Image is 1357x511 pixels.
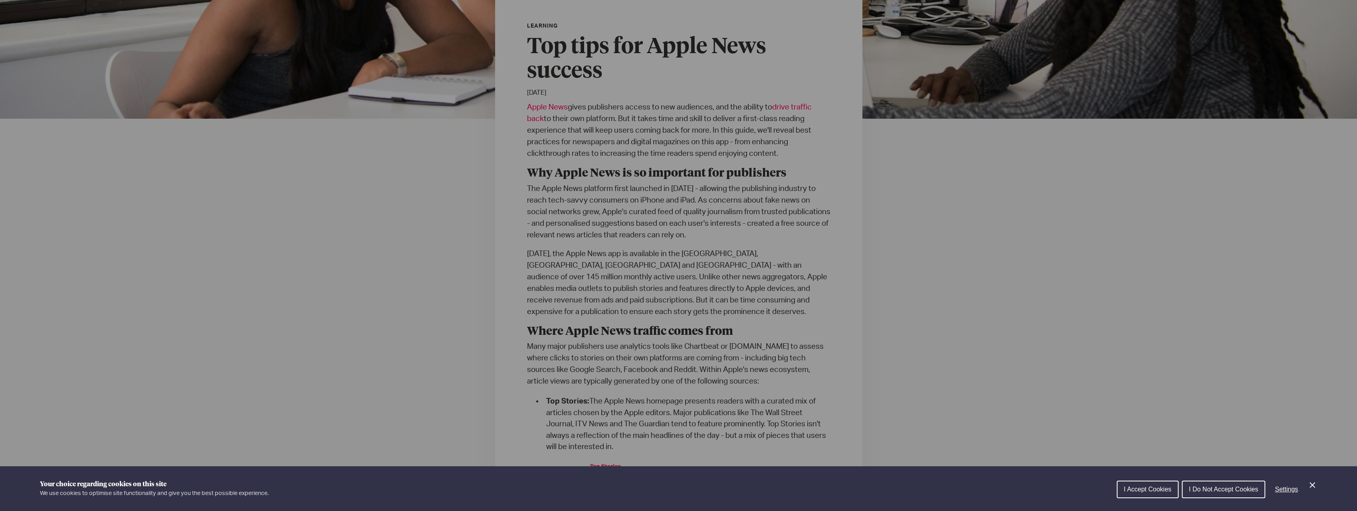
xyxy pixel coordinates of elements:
[1268,481,1304,497] button: Settings
[1124,486,1171,493] span: I Accept Cookies
[1275,486,1298,493] span: Settings
[1307,480,1317,490] button: Close Cookie Control
[1182,481,1265,498] button: I Do Not Accept Cookies
[1117,481,1179,498] button: I Accept Cookies
[1189,486,1258,493] span: I Do Not Accept Cookies
[40,479,269,489] h1: Your choice regarding cookies on this site
[40,489,269,498] p: We use cookies to optimise site functionality and give you the best possible experience.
